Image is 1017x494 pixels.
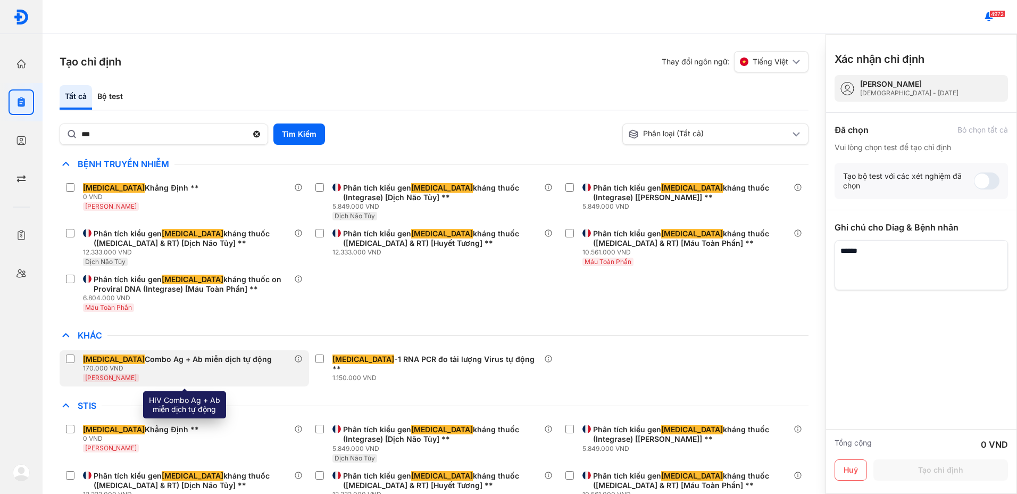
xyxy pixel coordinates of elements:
[162,471,223,481] span: [MEDICAL_DATA]
[343,471,539,490] div: Phân tích kiểu gen kháng thuốc ([MEDICAL_DATA] & RT) [Huyết Tương] **
[83,364,276,373] div: 170.000 VND
[593,183,789,202] div: Phân tích kiểu gen kháng thuốc (Integrase) [[PERSON_NAME]] **
[85,303,132,311] span: Máu Toàn Phần
[85,202,137,210] span: [PERSON_NAME]
[162,275,223,284] span: [MEDICAL_DATA]
[13,9,29,25] img: logo
[83,425,199,434] div: Khẳng Định **
[411,471,473,481] span: [MEDICAL_DATA]
[332,444,544,453] div: 5.849.000 VND
[83,193,203,201] div: 0 VND
[83,355,145,364] span: [MEDICAL_DATA]
[85,444,137,452] span: [PERSON_NAME]
[162,229,223,238] span: [MEDICAL_DATA]
[72,400,102,411] span: STIs
[60,54,121,69] h3: Tạo chỉ định
[343,229,539,248] div: Phân tích kiểu gen kháng thuốc ([MEDICAL_DATA] & RT) [Huyết Tương] **
[661,471,723,481] span: [MEDICAL_DATA]
[332,202,544,211] div: 5.849.000 VND
[92,85,128,110] div: Bộ test
[94,229,290,248] div: Phân tích kiểu gen kháng thuốc ([MEDICAL_DATA] & RT) [Dịch Não Tủy] **
[72,330,107,341] span: Khác
[332,374,544,382] div: 1.150.000 VND
[860,79,958,89] div: [PERSON_NAME]
[72,159,174,169] span: Bệnh Truyền Nhiễm
[83,183,145,193] span: [MEDICAL_DATA]
[835,123,869,136] div: Đã chọn
[85,258,126,266] span: Dịch Não Tủy
[83,294,294,302] div: 6.804.000 VND
[343,425,539,444] div: Phân tích kiểu gen kháng thuốc (Integrase) [Dịch Não Tủy] **
[343,183,539,202] div: Phân tích kiểu gen kháng thuốc (Integrase) [Dịch Não Tủy] **
[593,425,789,444] div: Phân tích kiểu gen kháng thuốc (Integrase) [[PERSON_NAME]] **
[582,202,794,211] div: 5.849.000 VND
[989,10,1005,18] span: 4972
[332,248,544,257] div: 12.333.000 VND
[835,221,1008,234] div: Ghi chú cho Diag & Bệnh nhân
[83,183,199,193] div: Khẳng Định **
[411,229,473,238] span: [MEDICAL_DATA]
[753,57,788,67] span: Tiếng Việt
[843,171,974,191] div: Tạo bộ test với các xét nghiệm đã chọn
[60,85,92,110] div: Tất cả
[273,123,325,145] button: Tìm Kiếm
[94,275,290,294] div: Phân tích kiểu gen kháng thuốc on Proviral DNA (Integrase) [Máu Toàn Phần] **
[981,438,1008,451] div: 0 VND
[83,355,272,364] div: Combo Ag + Ab miễn dịch tự động
[582,444,794,453] div: 5.849.000 VND
[94,471,290,490] div: Phân tích kiểu gen kháng thuốc ([MEDICAL_DATA] & RT) [Dịch Não Tủy] **
[835,52,924,67] h3: Xác nhận chỉ định
[661,183,723,193] span: [MEDICAL_DATA]
[411,183,473,193] span: [MEDICAL_DATA]
[661,229,723,238] span: [MEDICAL_DATA]
[957,125,1008,135] div: Bỏ chọn tất cả
[83,248,294,257] div: 12.333.000 VND
[83,425,145,434] span: [MEDICAL_DATA]
[582,248,794,257] div: 10.561.000 VND
[335,454,375,462] span: Dịch Não Tủy
[835,459,867,481] button: Huỷ
[332,355,539,374] div: -1 RNA PCR đo tải lượng Virus tự động **
[661,425,723,434] span: [MEDICAL_DATA]
[585,258,631,266] span: Máu Toàn Phần
[13,464,30,481] img: logo
[835,438,872,451] div: Tổng cộng
[332,355,394,364] span: [MEDICAL_DATA]
[593,471,789,490] div: Phân tích kiểu gen kháng thuốc ([MEDICAL_DATA] & RT) [Máu Toàn Phần] **
[593,229,789,248] div: Phân tích kiểu gen kháng thuốc ([MEDICAL_DATA] & RT) [Máu Toàn Phần] **
[835,143,1008,152] div: Vui lòng chọn test để tạo chỉ định
[662,51,808,72] div: Thay đổi ngôn ngữ:
[411,425,473,434] span: [MEDICAL_DATA]
[873,459,1008,481] button: Tạo chỉ định
[335,212,375,220] span: Dịch Não Tủy
[628,129,790,139] div: Phân loại (Tất cả)
[85,374,137,382] span: [PERSON_NAME]
[860,89,958,97] div: [DEMOGRAPHIC_DATA] - [DATE]
[83,434,203,443] div: 0 VND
